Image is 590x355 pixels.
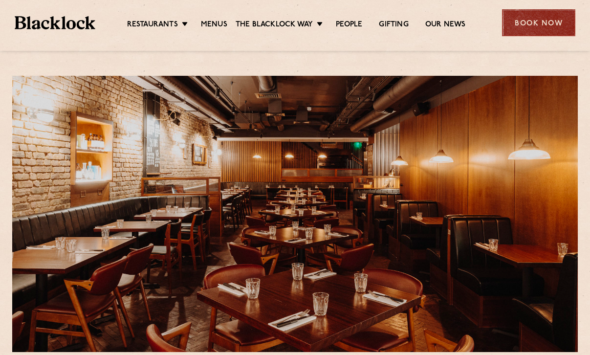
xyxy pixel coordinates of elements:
[127,20,178,31] a: Restaurants
[15,16,95,30] img: BL_Textured_Logo-footer-cropped.svg
[425,20,466,31] a: Our News
[336,20,362,31] a: People
[379,20,408,31] a: Gifting
[502,9,575,36] div: Book Now
[201,20,227,31] a: Menus
[236,20,313,31] a: The Blacklock Way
